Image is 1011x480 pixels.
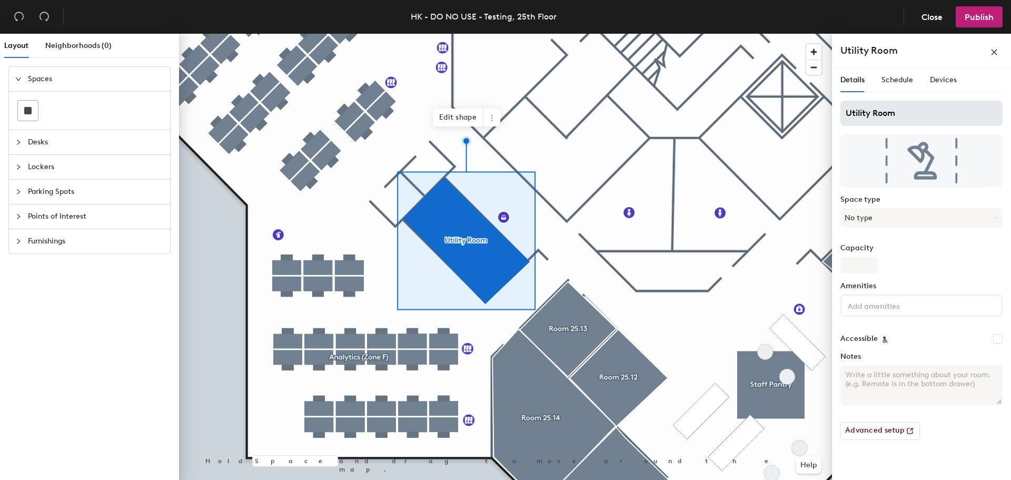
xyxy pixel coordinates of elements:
[840,75,865,84] span: Details
[28,204,164,229] span: Points of Interest
[28,155,164,179] span: Lockers
[15,238,22,244] span: collapsed
[4,41,28,50] span: Layout
[15,213,22,220] span: collapsed
[840,422,920,440] button: Advanced setup
[15,189,22,195] span: collapsed
[930,75,957,84] span: Devices
[15,76,22,82] span: expanded
[881,75,913,84] span: Schedule
[8,6,29,27] button: Undo (⌘ + Z)
[796,457,821,474] button: Help
[411,10,557,23] div: HK - DO NO USE - Testing, 25th Floor
[840,44,898,57] h4: Utility Room
[846,299,940,311] input: Add amenities
[28,229,164,253] span: Furnishings
[840,244,1003,252] label: Capacity
[840,282,1003,290] label: Amenities
[433,109,483,126] span: Edit shape
[15,164,22,170] span: collapsed
[921,12,943,22] span: Close
[840,352,1003,361] label: Notes
[28,130,164,154] span: Desks
[840,134,1003,187] img: The space named Utility Room
[840,208,1003,227] button: No type
[840,335,878,343] label: Accessible
[28,180,164,204] span: Parking Spots
[990,48,998,56] span: close
[965,12,994,22] span: Publish
[956,6,1003,27] button: Publish
[840,195,1003,204] label: Space type
[14,11,24,22] span: undo
[913,6,951,27] button: Close
[45,41,112,50] span: Neighborhoods (0)
[34,6,55,27] button: Redo (⌘ + ⇧ + Z)
[15,139,22,145] span: collapsed
[28,67,164,91] span: Spaces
